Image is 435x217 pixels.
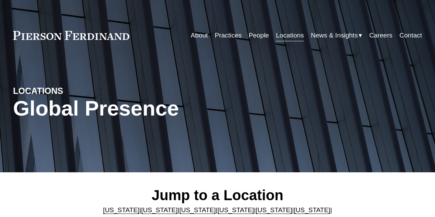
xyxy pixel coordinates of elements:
a: [US_STATE] [218,206,254,214]
span: News & Insights [311,30,358,41]
a: Locations [276,29,304,42]
h2: Jump to a Location [98,187,337,204]
a: [US_STATE] [255,206,292,214]
a: [US_STATE] [141,206,178,214]
h1: Global Presence [13,96,286,120]
a: folder dropdown [311,29,362,42]
a: People [249,29,269,42]
a: Contact [400,29,422,42]
a: About [191,29,208,42]
a: [US_STATE] [103,206,140,214]
h4: LOCATIONS [13,86,115,97]
a: [US_STATE] [294,206,330,214]
a: Practices [215,29,242,42]
a: Careers [369,29,393,42]
a: [US_STATE] [180,206,216,214]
